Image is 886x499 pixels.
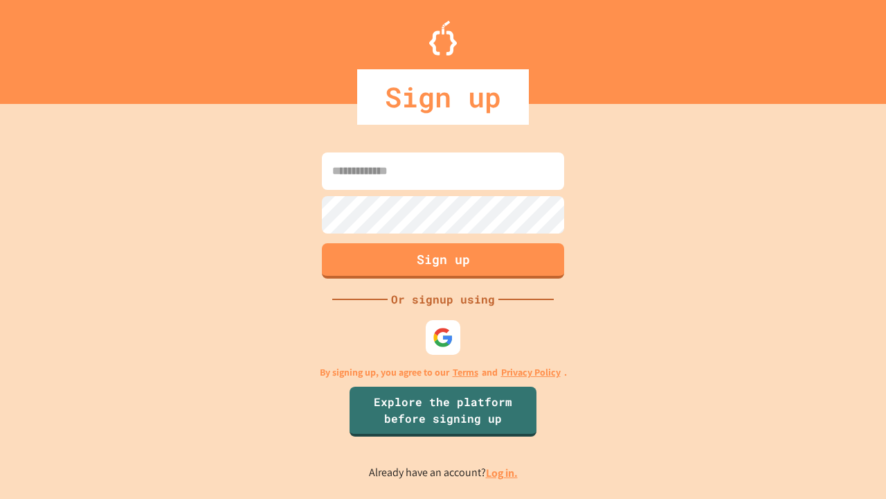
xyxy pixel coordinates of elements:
[369,464,518,482] p: Already have an account?
[357,69,529,125] div: Sign up
[486,466,518,480] a: Log in.
[350,387,536,437] a: Explore the platform before signing up
[322,243,564,279] button: Sign up
[320,365,567,380] p: By signing up, you agree to our and .
[429,21,457,55] img: Logo.svg
[453,365,478,380] a: Terms
[501,365,561,380] a: Privacy Policy
[433,327,453,348] img: google-icon.svg
[388,291,498,308] div: Or signup using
